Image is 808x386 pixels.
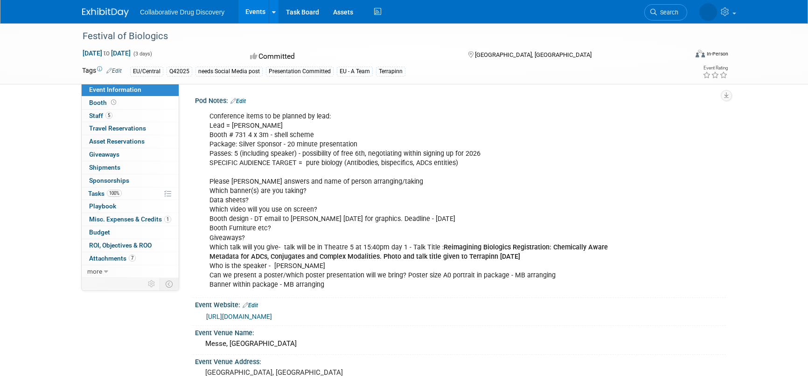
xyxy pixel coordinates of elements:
div: Event Venue Address: [195,355,726,366]
pre: [GEOGRAPHIC_DATA], [GEOGRAPHIC_DATA] [205,368,406,377]
a: Sponsorships [82,174,179,187]
span: (3 days) [132,51,152,57]
a: Event Information [82,83,179,96]
a: Budget [82,226,179,239]
span: Shipments [89,164,120,171]
b: Reimagining Biologics Registration: Chemically Aware Metadata for ADCs, Conjugates and Complex Mo... [209,243,608,261]
a: Misc. Expenses & Credits1 [82,213,179,226]
a: Edit [243,302,258,309]
a: Search [644,4,687,21]
div: Event Website: [195,298,726,310]
div: Terrapinn [376,67,405,76]
span: 7 [129,255,136,262]
span: [GEOGRAPHIC_DATA], [GEOGRAPHIC_DATA] [475,51,592,58]
a: Travel Reservations [82,122,179,135]
span: ROI, Objectives & ROO [89,241,152,249]
a: Attachments7 [82,252,179,265]
td: Tags [82,66,122,76]
div: Presentation Committed [266,67,334,76]
a: Staff5 [82,110,179,122]
img: Mel Berg [699,3,717,21]
span: Travel Reservations [89,124,146,132]
div: Conference items to be planned by lead: Lead = [PERSON_NAME] Booth # 731 4 x 3m - shell scheme Pa... [203,107,623,294]
span: Sponsorships [89,177,129,184]
span: Booth not reserved yet [109,99,118,106]
span: Booth [89,99,118,106]
td: Toggle Event Tabs [160,278,179,290]
div: EU/Central [130,67,163,76]
span: Misc. Expenses & Credits [89,215,171,223]
div: In-Person [706,50,728,57]
a: Edit [106,68,122,74]
span: Tasks [88,190,122,197]
img: ExhibitDay [82,8,129,17]
div: Event Venue Name: [195,326,726,338]
div: Event Format [632,48,728,62]
span: Staff [89,112,112,119]
a: [URL][DOMAIN_NAME] [206,313,272,320]
img: Format-Inperson.png [696,50,705,57]
span: [DATE] [DATE] [82,49,131,57]
a: Edit [230,98,246,104]
td: Personalize Event Tab Strip [144,278,160,290]
span: Event Information [89,86,141,93]
a: Giveaways [82,148,179,161]
a: Playbook [82,200,179,213]
a: Tasks100% [82,187,179,200]
div: needs Social Media post [195,67,263,76]
span: to [102,49,111,57]
a: Booth [82,96,179,109]
span: Search [657,9,678,16]
div: Messe, [GEOGRAPHIC_DATA] [202,337,719,351]
span: Playbook [89,202,116,210]
a: Shipments [82,161,179,174]
div: Q42025 [167,67,192,76]
a: Asset Reservations [82,135,179,148]
span: 100% [107,190,122,197]
span: more [87,268,102,275]
div: Event Rating [703,66,728,70]
span: Collaborative Drug Discovery [140,8,224,16]
div: Committed [247,48,453,65]
span: 5 [105,112,112,119]
a: ROI, Objectives & ROO [82,239,179,252]
span: Asset Reservations [89,138,145,145]
a: more [82,265,179,278]
span: Giveaways [89,151,119,158]
span: Budget [89,228,110,236]
span: Attachments [89,255,136,262]
div: Festival of Biologics [79,28,673,45]
div: EU - A Team [337,67,373,76]
span: 1 [164,216,171,223]
div: Pod Notes: [195,94,726,106]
